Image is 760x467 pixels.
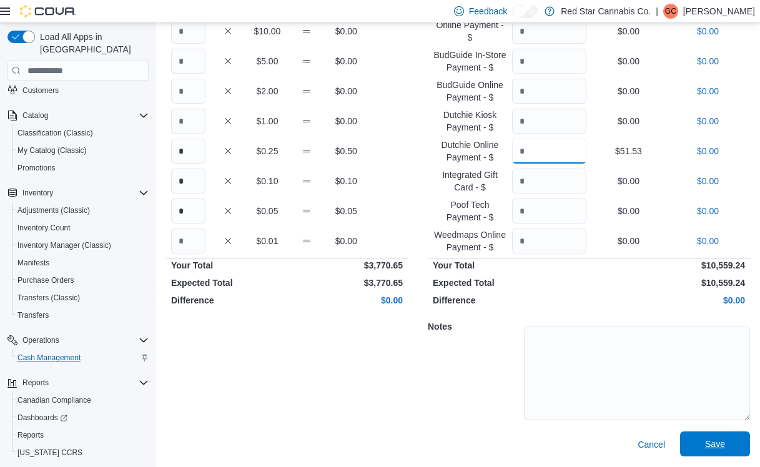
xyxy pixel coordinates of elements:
span: My Catalog (Classic) [17,145,87,155]
button: Promotions [12,159,154,177]
button: My Catalog (Classic) [12,142,154,159]
p: [PERSON_NAME] [683,4,755,19]
span: Transfers (Classic) [17,290,149,305]
span: Reports [17,430,44,440]
span: Operations [22,335,59,345]
p: | [656,4,658,19]
p: $0.00 [329,115,363,127]
p: Red Star Cannabis Co. [561,4,651,19]
p: $3,770.65 [290,259,403,272]
span: Adjustments (Classic) [17,205,90,215]
p: $0.00 [329,85,363,97]
button: Customers [2,81,154,99]
p: Your Total [171,259,285,272]
p: Dutchie Kiosk Payment - $ [433,109,507,134]
a: Inventory Count [17,220,71,235]
p: $0.00 [591,294,745,307]
a: Canadian Compliance [17,393,91,408]
p: $0.10 [250,175,284,187]
span: Inventory Manager (Classic) [17,240,111,250]
span: Reports [17,428,149,443]
span: Catalog [22,108,149,123]
p: $0.00 [591,235,666,247]
a: Transfers (Classic) [17,290,80,305]
span: Cancel [638,438,665,451]
button: Cancel [638,432,665,457]
button: Reports [12,426,154,444]
p: Difference [433,294,586,307]
span: Classification (Classic) [17,128,93,138]
button: Canadian Compliance [12,391,154,409]
span: My Catalog (Classic) [17,143,149,158]
p: $0.00 [591,205,666,217]
p: Weedmaps Online Payment - $ [433,229,507,253]
span: Dashboards [17,413,67,423]
span: Cash Management [17,353,81,363]
button: Operations [2,332,154,349]
span: Catalog [22,111,48,120]
button: Adjustments (Classic) [12,202,154,219]
span: Canadian Compliance [17,393,149,408]
span: GC [665,4,676,19]
button: Cash Management [12,349,154,366]
a: Classification (Classic) [17,125,93,140]
button: Inventory Count [12,219,154,237]
input: Quantity [171,139,205,164]
p: Online Payment - $ [433,19,507,44]
span: Purchase Orders [17,275,74,285]
a: Cash Management [17,350,81,365]
button: Inventory [2,184,154,202]
p: Poof Tech Payment - $ [433,199,507,224]
input: Quantity [171,109,205,134]
p: $0.00 [671,85,745,97]
button: Catalog [22,108,48,123]
input: Quantity [512,19,586,44]
p: $2.00 [250,85,284,97]
span: Purchase Orders [17,273,149,288]
button: Inventory Manager (Classic) [12,237,154,254]
span: Transfers [17,310,49,320]
span: Feedback [469,5,507,17]
p: $0.00 [671,145,745,157]
p: $0.00 [591,175,666,187]
a: Purchase Orders [17,273,74,288]
input: Quantity [512,109,586,134]
button: Manifests [12,254,154,272]
button: Classification (Classic) [12,124,154,142]
span: Classification (Classic) [17,125,149,140]
a: Adjustments (Classic) [17,203,90,218]
p: $0.25 [250,145,284,157]
span: Promotions [17,163,56,173]
span: Save [705,438,725,450]
span: Inventory [22,185,149,200]
input: Quantity [512,199,586,224]
span: Adjustments (Classic) [17,203,149,218]
input: Quantity [512,169,586,194]
span: Cash Management [17,350,149,365]
p: $0.05 [250,205,284,217]
button: Reports [2,374,154,391]
button: Save [680,431,750,456]
img: Cova [20,5,76,17]
p: Dutchie Online Payment - $ [433,139,507,164]
span: Operations [22,333,149,348]
p: $0.00 [671,235,745,247]
span: Customers [22,86,59,96]
input: Quantity [171,49,205,74]
span: Inventory Manager (Classic) [17,238,149,253]
p: $0.05 [329,205,363,217]
p: $10.00 [250,25,284,37]
span: Reports [22,375,149,390]
span: Inventory Count [17,220,149,235]
input: Quantity [512,49,586,74]
button: Transfers (Classic) [12,289,154,307]
input: Quantity [171,199,205,224]
p: $0.00 [329,235,363,247]
a: Dashboards [17,410,67,425]
input: Quantity [171,229,205,253]
p: $0.00 [290,294,403,307]
p: $1.00 [250,115,284,127]
p: Expected Total [433,277,586,289]
p: $0.00 [671,115,745,127]
p: $0.10 [329,175,363,187]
